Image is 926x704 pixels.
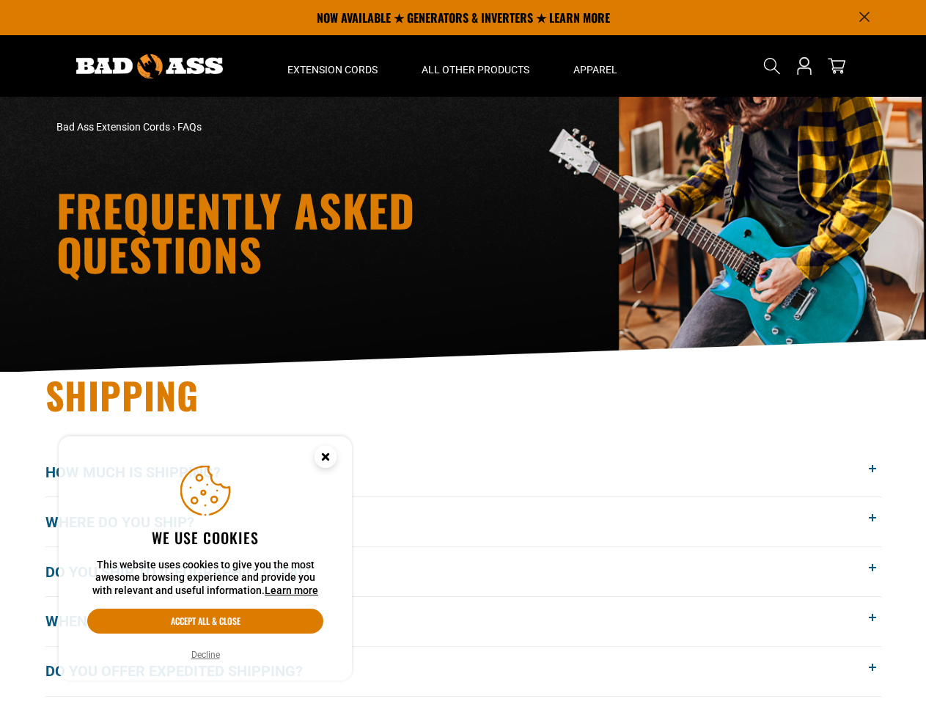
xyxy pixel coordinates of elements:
img: Bad Ass Extension Cords [76,54,223,78]
span: › [172,121,175,133]
p: This website uses cookies to give you the most awesome browsing experience and provide you with r... [87,559,323,598]
span: FAQs [177,121,202,133]
span: Where do you ship? [45,511,216,533]
summary: Apparel [551,35,639,97]
button: How much is shipping? [45,448,881,497]
button: Where do you ship? [45,497,881,546]
aside: Cookie Consent [59,436,352,681]
span: Extension Cords [287,63,378,76]
span: All Other Products [422,63,529,76]
nav: breadcrumbs [56,120,592,135]
span: How much is shipping? [45,461,243,483]
span: When will my order get here? [45,610,300,632]
summary: Extension Cords [265,35,400,97]
button: Do you offer expedited shipping? [45,647,881,696]
button: Accept all & close [87,609,323,634]
span: Do you ship to [GEOGRAPHIC_DATA]? [45,561,332,583]
summary: All Other Products [400,35,551,97]
span: Shipping [45,367,199,422]
h1: Frequently Asked Questions [56,188,592,276]
h2: We use cookies [87,528,323,547]
button: When will my order get here? [45,597,881,646]
a: Learn more [265,584,318,596]
summary: Search [760,54,784,78]
span: Apparel [573,63,617,76]
button: Do you ship to [GEOGRAPHIC_DATA]? [45,547,881,596]
span: Do you offer expedited shipping? [45,660,325,682]
a: Bad Ass Extension Cords [56,121,170,133]
button: Decline [187,648,224,662]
